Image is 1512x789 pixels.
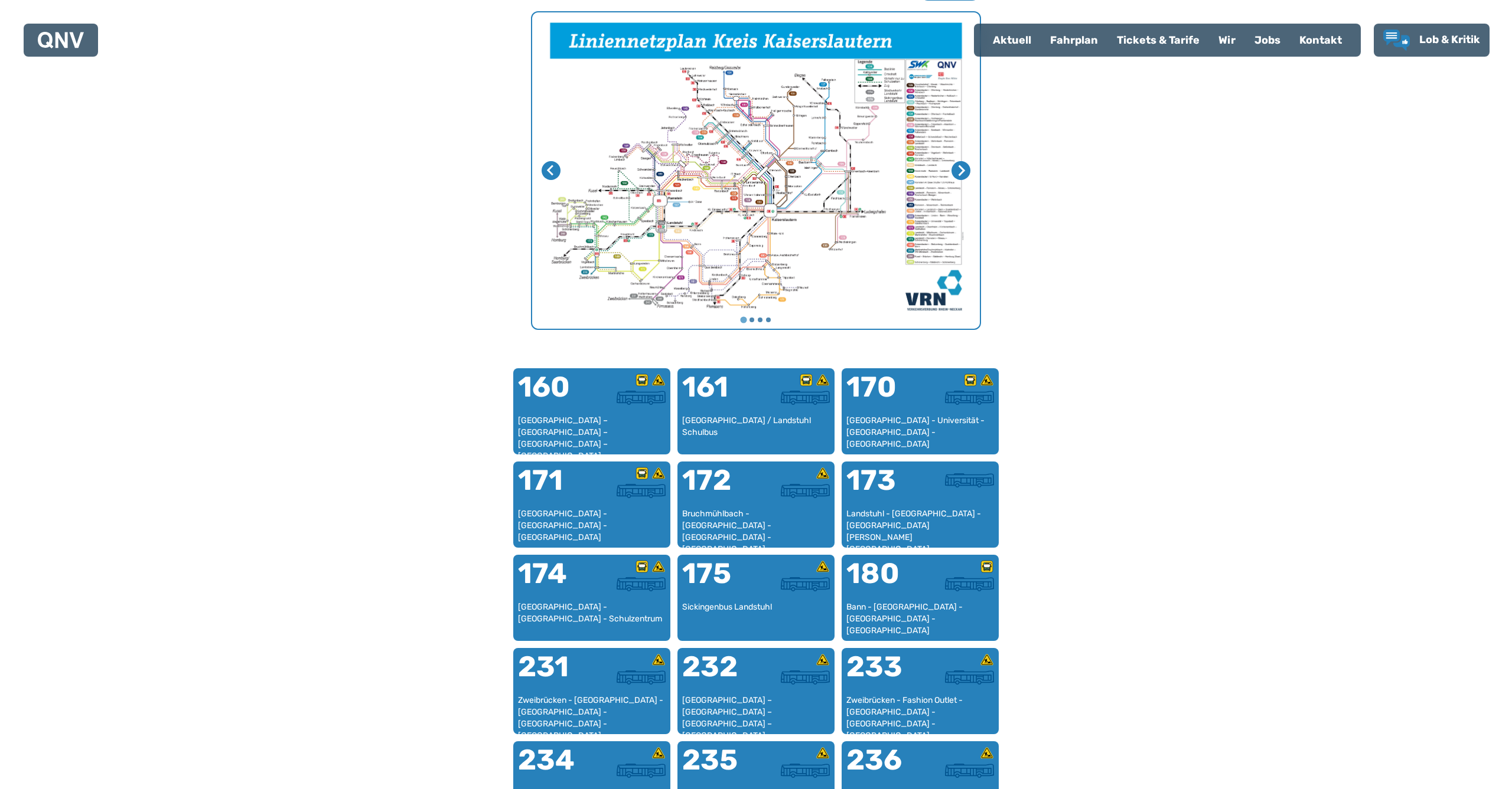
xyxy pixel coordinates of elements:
[945,391,994,405] img: Überlandbus
[532,316,980,324] ul: Wählen Sie eine Seite zum Anzeigen
[758,317,762,322] button: Gehe zu Seite 3
[518,373,592,415] div: 160
[518,746,592,788] div: 234
[846,466,920,509] div: 173
[532,12,980,329] img: Netzpläne Westpfalz Seite 1 von 4
[518,653,592,695] div: 231
[682,601,830,636] div: Sickingenbus Landstuhl
[617,577,666,591] img: Überlandbus
[682,466,756,509] div: 172
[951,161,970,180] button: Nächste Seite
[846,373,920,415] div: 170
[846,653,920,695] div: 233
[682,559,756,602] div: 175
[682,746,756,788] div: 235
[1419,33,1480,46] span: Lob & Kritik
[532,12,980,329] div: My Favorite Images
[518,466,592,509] div: 171
[766,317,771,322] button: Gehe zu Seite 4
[1383,30,1480,51] a: Lob & Kritik
[846,746,920,788] div: 236
[682,508,830,543] div: Bruchmühlbach - [GEOGRAPHIC_DATA] - [GEOGRAPHIC_DATA] - [GEOGRAPHIC_DATA] - [GEOGRAPHIC_DATA]
[682,415,830,450] div: [GEOGRAPHIC_DATA] / Landstuhl Schulbus
[617,391,666,405] img: Überlandbus
[781,577,830,591] img: Überlandbus
[532,12,980,329] li: 1 von 4
[781,670,830,685] img: Überlandbus
[617,484,666,498] img: Überlandbus
[945,577,994,591] img: Überlandbus
[1041,25,1107,55] a: Fahrplan
[518,601,666,636] div: [GEOGRAPHIC_DATA] - [GEOGRAPHIC_DATA] - Schulzentrum
[518,508,666,543] div: [GEOGRAPHIC_DATA] - [GEOGRAPHIC_DATA] - [GEOGRAPHIC_DATA]
[846,559,920,602] div: 180
[781,484,830,498] img: Überlandbus
[518,695,666,729] div: Zweibrücken - [GEOGRAPHIC_DATA] - [GEOGRAPHIC_DATA] - [GEOGRAPHIC_DATA] - [GEOGRAPHIC_DATA] - [GE...
[781,391,830,405] img: Überlandbus
[945,764,994,778] img: Überlandbus
[983,25,1041,55] a: Aktuell
[945,670,994,685] img: Überlandbus
[617,670,666,685] img: Überlandbus
[846,415,994,450] div: [GEOGRAPHIC_DATA] - Universität - [GEOGRAPHIC_DATA] - [GEOGRAPHIC_DATA]
[542,161,561,180] button: Letzte Seite
[781,764,830,778] img: Überlandbus
[945,473,994,487] img: Überlandbus
[846,601,994,636] div: Bann - [GEOGRAPHIC_DATA] - [GEOGRAPHIC_DATA] - [GEOGRAPHIC_DATA]
[1209,25,1245,55] a: Wir
[617,764,666,778] img: Überlandbus
[750,317,754,322] button: Gehe zu Seite 2
[1107,25,1209,55] a: Tickets & Tarife
[1245,25,1290,55] a: Jobs
[740,317,747,323] button: Gehe zu Seite 1
[682,653,756,695] div: 232
[518,559,592,602] div: 174
[846,508,994,543] div: Landstuhl - [GEOGRAPHIC_DATA] - [GEOGRAPHIC_DATA][PERSON_NAME][GEOGRAPHIC_DATA]
[518,415,666,450] div: [GEOGRAPHIC_DATA] – [GEOGRAPHIC_DATA] – [GEOGRAPHIC_DATA] – [GEOGRAPHIC_DATA] – [GEOGRAPHIC_DATA]...
[682,695,830,729] div: [GEOGRAPHIC_DATA] – [GEOGRAPHIC_DATA] – [GEOGRAPHIC_DATA] – [GEOGRAPHIC_DATA] – [GEOGRAPHIC_DATA]
[1290,25,1351,55] a: Kontakt
[38,28,84,52] a: QNV Logo
[38,32,84,48] img: QNV Logo
[846,695,994,729] div: Zweibrücken - Fashion Outlet - [GEOGRAPHIC_DATA] - [GEOGRAPHIC_DATA] - [GEOGRAPHIC_DATA]
[682,373,756,415] div: 161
